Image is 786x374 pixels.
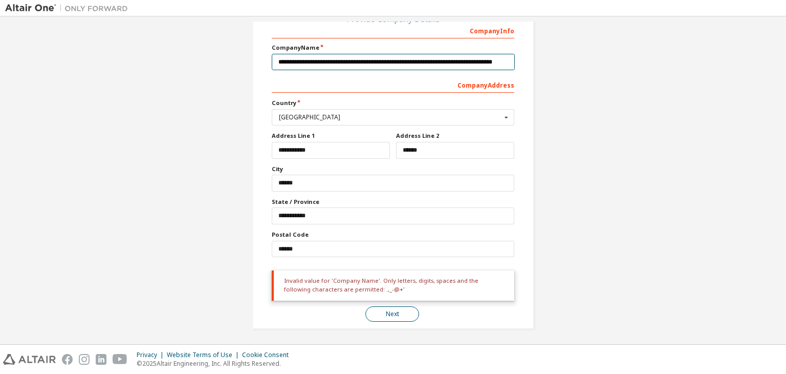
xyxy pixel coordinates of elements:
[272,165,514,173] label: City
[272,22,514,38] div: Company Info
[272,76,514,93] div: Company Address
[96,354,106,365] img: linkedin.svg
[167,351,242,359] div: Website Terms of Use
[137,359,295,368] p: © 2025 Altair Engineering, Inc. All Rights Reserved.
[272,231,514,239] label: Postal Code
[242,351,295,359] div: Cookie Consent
[272,99,514,107] label: Country
[137,351,167,359] div: Privacy
[62,354,73,365] img: facebook.svg
[396,132,514,140] label: Address Line 2
[272,198,514,206] label: State / Province
[272,132,390,140] label: Address Line 1
[5,3,133,13] img: Altair One
[113,354,127,365] img: youtube.svg
[79,354,90,365] img: instagram.svg
[272,16,514,22] div: Provide Company Details
[365,306,419,322] button: Next
[272,271,514,301] div: Invalid value for 'Company Name'. Only letters, digits, spaces and the following characters are p...
[279,114,501,120] div: [GEOGRAPHIC_DATA]
[272,44,514,52] label: Company Name
[3,354,56,365] img: altair_logo.svg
